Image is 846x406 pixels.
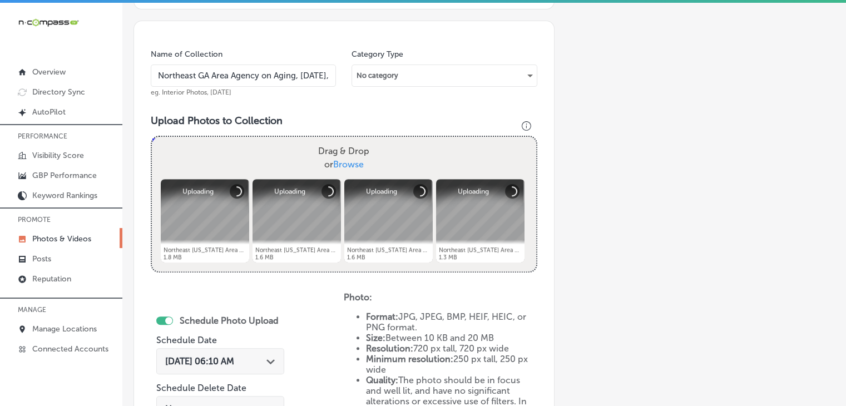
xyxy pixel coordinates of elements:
p: Directory Sync [32,87,85,97]
p: Reputation [32,274,71,284]
div: Domain: [DOMAIN_NAME] [29,29,122,38]
p: Connected Accounts [32,344,108,354]
p: Overview [32,67,66,77]
li: 720 px tall, 720 px wide [366,343,537,354]
div: v 4.0.25 [31,18,55,27]
h3: Upload Photos to Collection [151,115,537,127]
label: Category Type [352,49,403,59]
label: Schedule Date [156,335,217,345]
p: AutoPilot [32,107,66,117]
strong: Resolution: [366,343,413,354]
label: Name of Collection [151,49,222,59]
p: Posts [32,254,51,264]
div: Keywords by Traffic [123,66,187,73]
div: No category [352,67,536,85]
span: [DATE] 06:10 AM [165,356,234,367]
label: Drag & Drop or [314,140,374,176]
span: eg. Interior Photos, [DATE] [151,88,231,96]
img: tab_keywords_by_traffic_grey.svg [111,65,120,73]
strong: Quality: [366,375,398,385]
p: Manage Locations [32,324,97,334]
input: Title [151,65,336,87]
img: website_grey.svg [18,29,27,38]
img: 660ab0bf-5cc7-4cb8-ba1c-48b5ae0f18e60NCTV_CLogo_TV_Black_-500x88.png [18,17,79,28]
label: Schedule Delete Date [156,383,246,393]
span: Browse [333,159,364,170]
p: Photos & Videos [32,234,91,244]
img: tab_domain_overview_orange.svg [30,65,39,73]
div: Domain Overview [42,66,100,73]
img: logo_orange.svg [18,18,27,27]
strong: Photo: [344,292,372,303]
p: Visibility Score [32,151,84,160]
p: Keyword Rankings [32,191,97,200]
li: JPG, JPEG, BMP, HEIF, HEIC, or PNG format. [366,311,537,333]
strong: Size: [366,333,385,343]
p: GBP Performance [32,171,97,180]
li: 250 px tall, 250 px wide [366,354,537,375]
strong: Minimum resolution: [366,354,453,364]
strong: Format: [366,311,398,322]
label: Schedule Photo Upload [180,315,279,326]
li: Between 10 KB and 20 MB [366,333,537,343]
